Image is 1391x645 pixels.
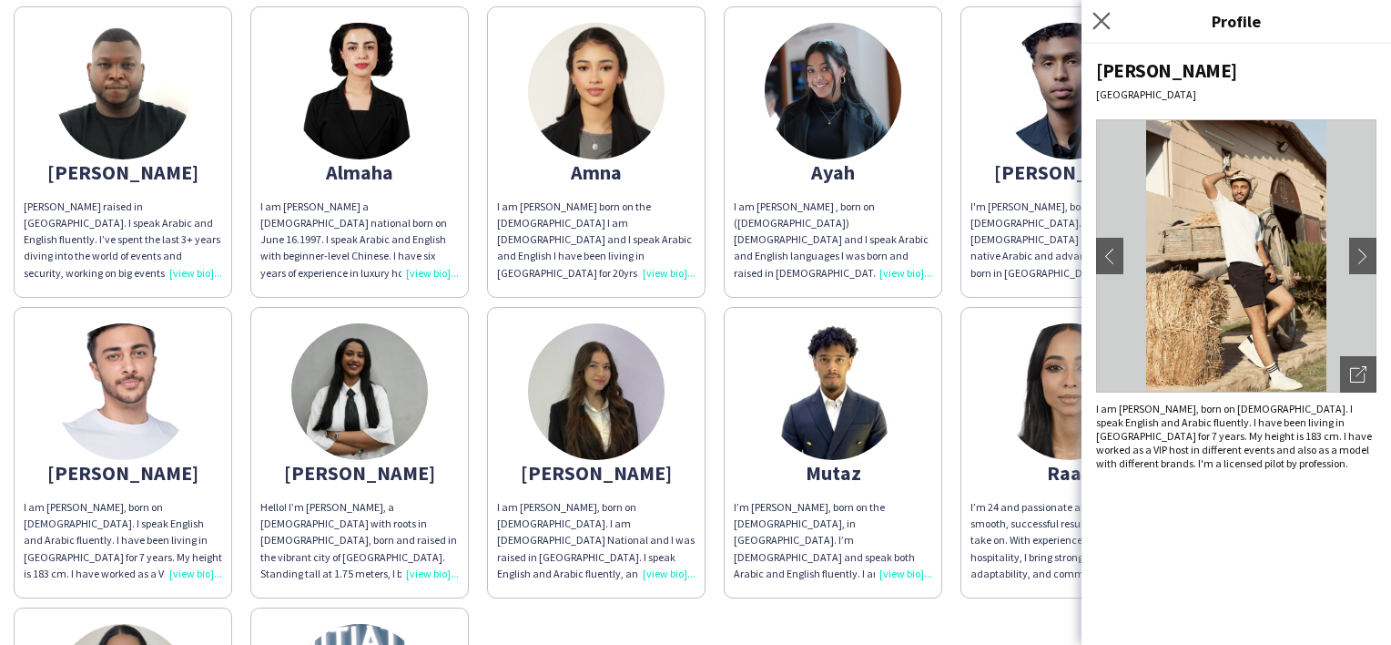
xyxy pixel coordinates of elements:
div: [PERSON_NAME] [497,465,695,481]
div: Open photos pop-in [1340,356,1376,393]
div: [PERSON_NAME] [1096,58,1376,83]
div: Raad [970,465,1169,481]
h3: Profile [1081,9,1391,33]
img: thumb-68d16d5b05dc2.jpeg [1001,323,1138,460]
div: I am [PERSON_NAME] , born on ([DEMOGRAPHIC_DATA]) [DEMOGRAPHIC_DATA] and I speak Arabic and Engli... [734,199,932,282]
img: thumb-9d49ac32-8468-4eb2-b218-1366b8821a73.jpg [55,23,191,159]
div: Amna [497,164,695,180]
div: [PERSON_NAME] [24,465,222,481]
div: Mutaz [734,465,932,481]
div: I’m [PERSON_NAME], born on the [DEMOGRAPHIC_DATA], in [GEOGRAPHIC_DATA]. I’m [DEMOGRAPHIC_DATA] a... [734,499,932,582]
img: thumb-66ea8428de065.jpeg [1001,23,1138,159]
div: I am [PERSON_NAME] born on the [DEMOGRAPHIC_DATA] I am [DEMOGRAPHIC_DATA] and I speak Arabic and ... [497,199,695,282]
div: [GEOGRAPHIC_DATA] [1096,87,1376,101]
img: thumb-68cb52027a68a.jpeg [528,23,665,159]
img: thumb-5dea5593-4836-443e-8372-c69c8701c467.png [291,23,428,159]
img: thumb-0c99f086-efba-4e05-a457-4246f39b963a.jpg [291,323,428,460]
div: Hello! I’m [PERSON_NAME], a [DEMOGRAPHIC_DATA] with roots in [DEMOGRAPHIC_DATA], born and raised ... [260,499,459,582]
div: I am [PERSON_NAME], born on [DEMOGRAPHIC_DATA]. I speak English and Arabic fluently. I have been ... [1096,402,1376,470]
div: I am [PERSON_NAME], born on [DEMOGRAPHIC_DATA]. I speak English and Arabic fluently. I have been ... [24,499,222,582]
div: [PERSON_NAME] [24,164,222,180]
div: [PERSON_NAME] raised in [GEOGRAPHIC_DATA]. I speak Arabic and English fluently. I’ve spent the la... [24,199,222,282]
div: I’m 24 and passionate about delivering smooth, successful results in every role I take on. With e... [970,499,1169,582]
div: I'm [PERSON_NAME], born on [DEMOGRAPHIC_DATA]. I am [DEMOGRAPHIC_DATA] and I speak fluent native ... [970,199,1169,282]
img: thumb-c862469f-fc06-4f1e-af3d-2b8e6a07bb09.jpg [765,23,901,159]
img: thumb-68c093c671250.jpeg [765,323,901,460]
div: [PERSON_NAME] [970,164,1169,180]
div: I am [PERSON_NAME], born on [DEMOGRAPHIC_DATA]. I am [DEMOGRAPHIC_DATA] National and I was raised... [497,499,695,582]
img: thumb-68af201b42f64.jpeg [528,323,665,460]
div: Ayah [734,164,932,180]
div: [PERSON_NAME] [260,465,459,481]
img: Crew avatar or photo [1096,119,1376,393]
div: Almaha [260,164,459,180]
img: thumb-9e882183-ba0c-497a-86f9-db893e2c1540.png [55,323,191,460]
div: I am [PERSON_NAME] a [DEMOGRAPHIC_DATA] national born on June 16.1997. I speak Arabic and English... [260,199,459,282]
